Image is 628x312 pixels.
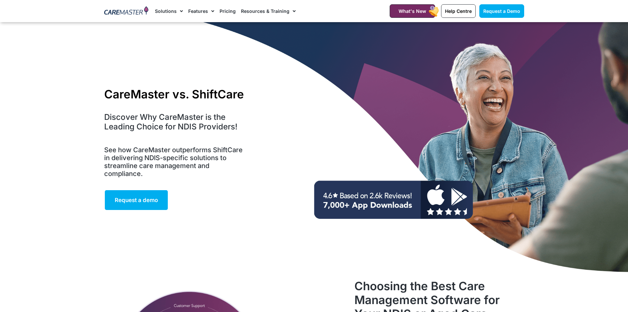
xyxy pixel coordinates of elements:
[104,146,247,178] h5: See how CareMaster outperforms ShiftCare in delivering NDIS-specific solutions to streamline care...
[479,4,524,18] a: Request a Demo
[441,4,476,18] a: Help Centre
[104,6,149,16] img: CareMaster Logo
[104,113,247,132] h4: Discover Why CareMaster is the Leading Choice for NDIS Providers!
[115,197,158,203] span: Request a demo
[399,8,426,14] span: What's New
[483,8,520,14] span: Request a Demo
[445,8,472,14] span: Help Centre
[104,87,247,101] h1: CareMaster vs. ShiftCare
[390,4,435,18] a: What's New
[104,190,168,211] a: Request a demo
